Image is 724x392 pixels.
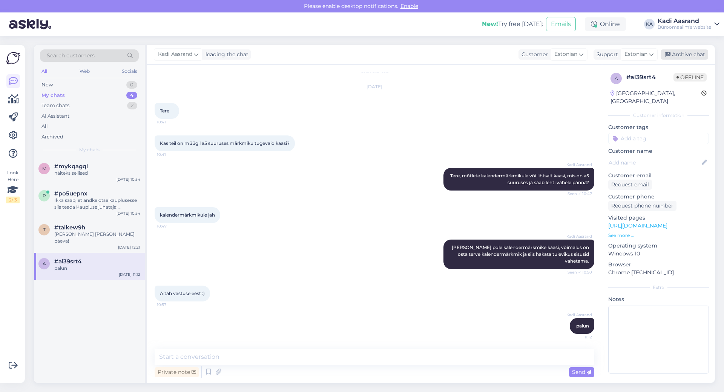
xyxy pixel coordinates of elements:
[41,81,53,89] div: New
[126,92,137,99] div: 4
[609,158,700,167] input: Add name
[661,49,708,60] div: Archive chat
[624,50,647,58] span: Estonian
[564,162,592,168] span: Kadi Aasrand
[6,169,20,203] div: Look Here
[585,17,626,31] div: Online
[41,133,63,141] div: Archived
[158,50,192,58] span: Kadi Aasrand
[658,18,719,30] a: Kadi AasrandBüroomaailm's website
[482,20,543,29] div: Try free [DATE]:
[157,223,185,229] span: 10:47
[608,133,709,144] input: Add a tag
[608,222,667,229] a: [URL][DOMAIN_NAME]
[608,261,709,269] p: Browser
[564,312,592,318] span: Kadi Aasrand
[452,244,590,264] span: [PERSON_NAME] pole kalendermärkmike kaasi, võimalus on osta terve kalendermärkmik ja siis hakata ...
[518,51,548,58] div: Customer
[608,284,709,291] div: Extra
[157,302,185,307] span: 10:57
[608,242,709,250] p: Operating system
[594,51,618,58] div: Support
[608,112,709,119] div: Customer information
[160,108,169,114] span: Tere
[160,140,290,146] span: Kas teil on müügil a5 suuruses märkmiku tugevaid kaasi?
[644,19,655,29] div: KA
[120,66,139,76] div: Socials
[157,119,185,125] span: 10:41
[608,269,709,277] p: Chrome [TECHNICAL_ID]
[608,147,709,155] p: Customer name
[119,272,140,277] div: [DATE] 11:12
[79,146,100,153] span: My chats
[608,295,709,303] p: Notes
[608,123,709,131] p: Customer tags
[658,24,711,30] div: Büroomaailm's website
[608,172,709,180] p: Customer email
[673,73,707,81] span: Offline
[41,123,48,130] div: All
[160,291,205,296] span: Aitäh vastuse eest :)
[126,81,137,89] div: 0
[450,173,590,185] span: Tere, mõtlete kalendermärkmikule või lihtsalt kaasi, mis on a5 suuruses ja saab lehti vahele panna?
[43,227,46,232] span: t
[54,265,140,272] div: palun
[127,102,137,109] div: 2
[610,89,701,105] div: [GEOGRAPHIC_DATA], [GEOGRAPHIC_DATA]
[54,197,140,211] div: Ikka saab, et andke otse kauplusesse siis teada Kaupluse juhataja:[PHONE_NUMBER] Kaupluse telefon...
[155,83,594,90] div: [DATE]
[40,66,49,76] div: All
[626,73,673,82] div: # al39srt4
[554,50,577,58] span: Estonian
[482,20,498,28] b: New!
[608,250,709,258] p: Windows 10
[54,231,140,244] div: [PERSON_NAME] [PERSON_NAME] päeva!
[155,367,199,377] div: Private note
[41,102,69,109] div: Team chats
[43,193,46,198] span: p
[202,51,248,58] div: leading the chat
[41,112,69,120] div: AI Assistant
[572,369,591,375] span: Send
[546,17,576,31] button: Emails
[608,193,709,201] p: Customer phone
[43,261,46,266] span: a
[608,232,709,239] p: See more ...
[157,152,185,157] span: 10:41
[398,3,420,9] span: Enable
[117,211,140,216] div: [DATE] 10:54
[41,92,65,99] div: My chats
[6,197,20,203] div: 2 / 3
[42,166,46,171] span: m
[160,212,215,218] span: kalendermärkmikule jah
[54,258,81,265] span: #al39srt4
[6,51,20,65] img: Askly Logo
[615,75,618,81] span: a
[608,214,709,222] p: Visited pages
[47,52,95,60] span: Search customers
[564,191,592,197] span: Seen ✓ 10:47
[54,190,87,197] span: #po5uepnx
[564,234,592,239] span: Kadi Aasrand
[564,269,592,275] span: Seen ✓ 10:50
[117,177,140,182] div: [DATE] 10:54
[54,163,88,170] span: #mykqagqi
[54,224,85,231] span: #talkew9h
[608,201,676,211] div: Request phone number
[576,323,589,329] span: palun
[658,18,711,24] div: Kadi Aasrand
[78,66,91,76] div: Web
[564,334,592,340] span: 11:12
[54,170,140,177] div: näiteks sellised
[118,244,140,250] div: [DATE] 12:21
[608,180,652,190] div: Request email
